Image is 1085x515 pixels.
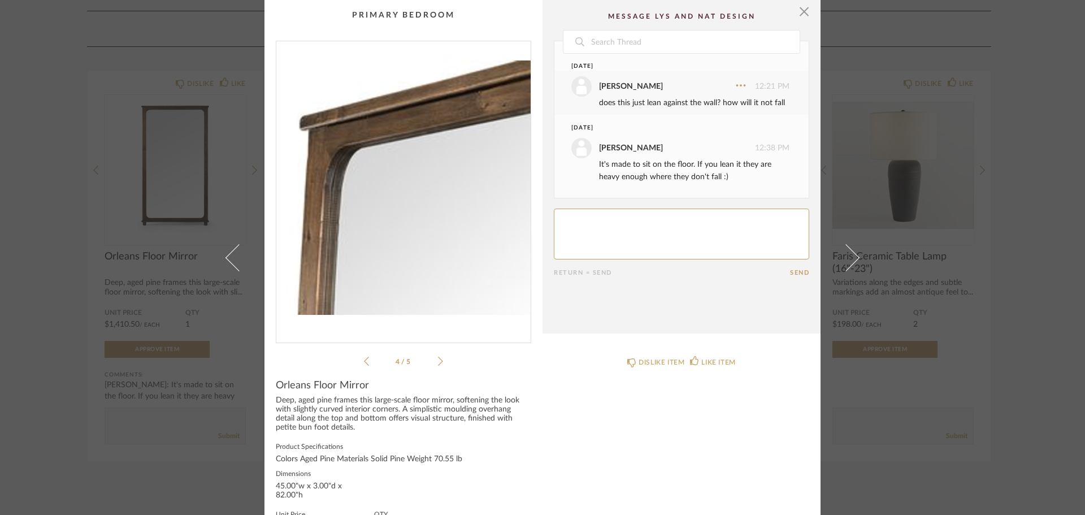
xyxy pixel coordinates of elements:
div: LIKE ITEM [701,357,735,368]
img: db78c2c7-8397-40a3-b40d-5aee1c09825f_1000x1000.jpg [276,41,531,334]
label: Dimensions [276,469,344,478]
div: [DATE] [571,62,769,71]
div: 12:38 PM [571,138,789,158]
span: 4 [396,358,401,365]
input: Search Thread [590,31,800,53]
div: 12:21 PM [571,76,789,97]
div: does this just lean against the wall? how will it not fall [599,97,789,109]
span: Orleans Floor Mirror [276,379,369,392]
label: Product Specifications [276,442,531,451]
div: [DATE] [571,124,769,132]
div: [PERSON_NAME] [599,80,663,93]
div: It's made to sit on the floor. If you lean it they are heavy enough where they don't fall :) [599,158,789,183]
div: 45.00"w x 3.00"d x 82.00"h [276,482,344,500]
span: 5 [406,358,412,365]
div: Deep, aged pine frames this large-scale floor mirror, softening the look with slightly curved int... [276,396,531,432]
div: Return = Send [554,269,790,276]
span: / [401,358,406,365]
div: DISLIKE ITEM [639,357,684,368]
div: Colors Aged Pine Materials Solid Pine Weight 70.55 lb [276,455,531,464]
div: 3 [276,41,531,334]
div: [PERSON_NAME] [599,142,663,154]
button: Send [790,269,809,276]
